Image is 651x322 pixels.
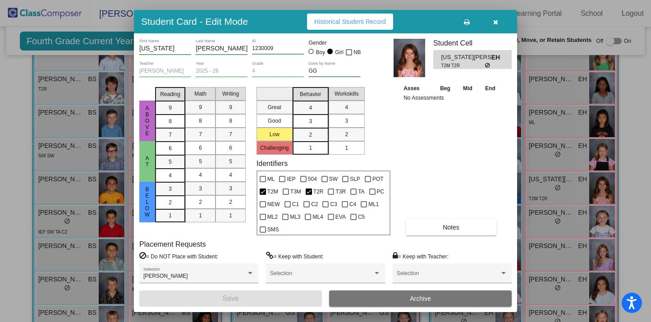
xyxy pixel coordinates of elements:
[194,90,206,98] span: Math
[309,104,312,112] span: 4
[308,39,360,47] mat-label: Gender
[252,46,304,52] input: Enter ID
[229,198,232,206] span: 2
[393,252,449,261] label: = Keep with Teacher:
[410,295,431,302] span: Archive
[335,48,344,56] div: Girl
[300,90,321,98] span: Behavior
[199,103,202,111] span: 9
[229,144,232,152] span: 6
[267,186,278,197] span: T2M
[169,185,172,193] span: 3
[169,131,172,139] span: 7
[169,117,172,125] span: 8
[229,130,232,138] span: 7
[141,16,248,27] h3: Student Card - Edit Mode
[169,198,172,207] span: 2
[368,199,379,210] span: ML1
[229,212,232,220] span: 1
[143,155,151,168] span: At
[349,199,356,210] span: C4
[169,158,172,166] span: 5
[267,199,280,210] span: NEW
[312,212,323,222] span: ML4
[143,273,188,279] span: [PERSON_NAME]
[199,171,202,179] span: 4
[267,174,275,184] span: ML
[169,212,172,220] span: 1
[160,90,180,98] span: Reading
[229,171,232,179] span: 4
[345,130,348,138] span: 2
[199,212,202,220] span: 1
[311,199,318,210] span: C2
[199,117,202,125] span: 8
[199,198,202,206] span: 2
[314,18,386,25] span: Historical Student Record
[358,212,365,222] span: C5
[345,117,348,125] span: 3
[143,186,151,218] span: Below
[222,90,239,98] span: Writing
[335,186,346,197] span: T3R
[313,186,324,197] span: T2R
[443,224,459,231] span: Notes
[143,105,151,137] span: ABove
[199,157,202,166] span: 5
[169,104,172,112] span: 9
[358,186,364,197] span: TA
[335,90,359,98] span: Workskills
[307,14,393,30] button: Historical Student Record
[199,144,202,152] span: 6
[139,240,206,248] label: Placement Requests
[199,184,202,193] span: 3
[316,48,325,56] div: Boy
[309,131,312,139] span: 2
[441,62,485,69] span: T2M T2R
[353,47,361,58] span: NB
[290,186,301,197] span: T3M
[406,219,496,235] button: Notes
[345,103,348,111] span: 4
[433,39,512,47] h3: Student Cell
[229,103,232,111] span: 9
[199,130,202,138] span: 7
[169,171,172,179] span: 4
[434,83,457,93] th: Beg
[401,83,434,93] th: Asses
[401,93,502,102] td: No Assessments
[229,117,232,125] span: 8
[292,199,299,210] span: C1
[491,53,504,62] span: EH
[457,83,478,93] th: Mid
[139,290,322,307] button: Save
[139,252,218,261] label: = Do NOT Place with Student:
[229,157,232,166] span: 5
[309,117,312,125] span: 3
[479,83,502,93] th: End
[257,159,288,168] label: Identifiers
[308,174,317,184] span: 504
[229,184,232,193] span: 3
[287,174,295,184] span: IEP
[308,68,360,74] input: goes by name
[345,144,348,152] span: 1
[266,252,324,261] label: = Keep with Student:
[335,212,346,222] span: EVA
[267,224,279,235] span: SMS
[377,186,385,197] span: PC
[329,174,338,184] span: SW
[139,68,191,74] input: teacher
[252,68,304,74] input: grade
[222,294,238,302] span: Save
[350,174,360,184] span: SLP
[309,144,312,152] span: 1
[372,174,384,184] span: POT
[329,290,512,307] button: Archive
[196,68,248,74] input: year
[290,212,300,222] span: ML3
[330,199,337,210] span: C3
[441,53,491,62] span: [US_STATE][PERSON_NAME]
[267,212,278,222] span: ML2
[169,144,172,152] span: 6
